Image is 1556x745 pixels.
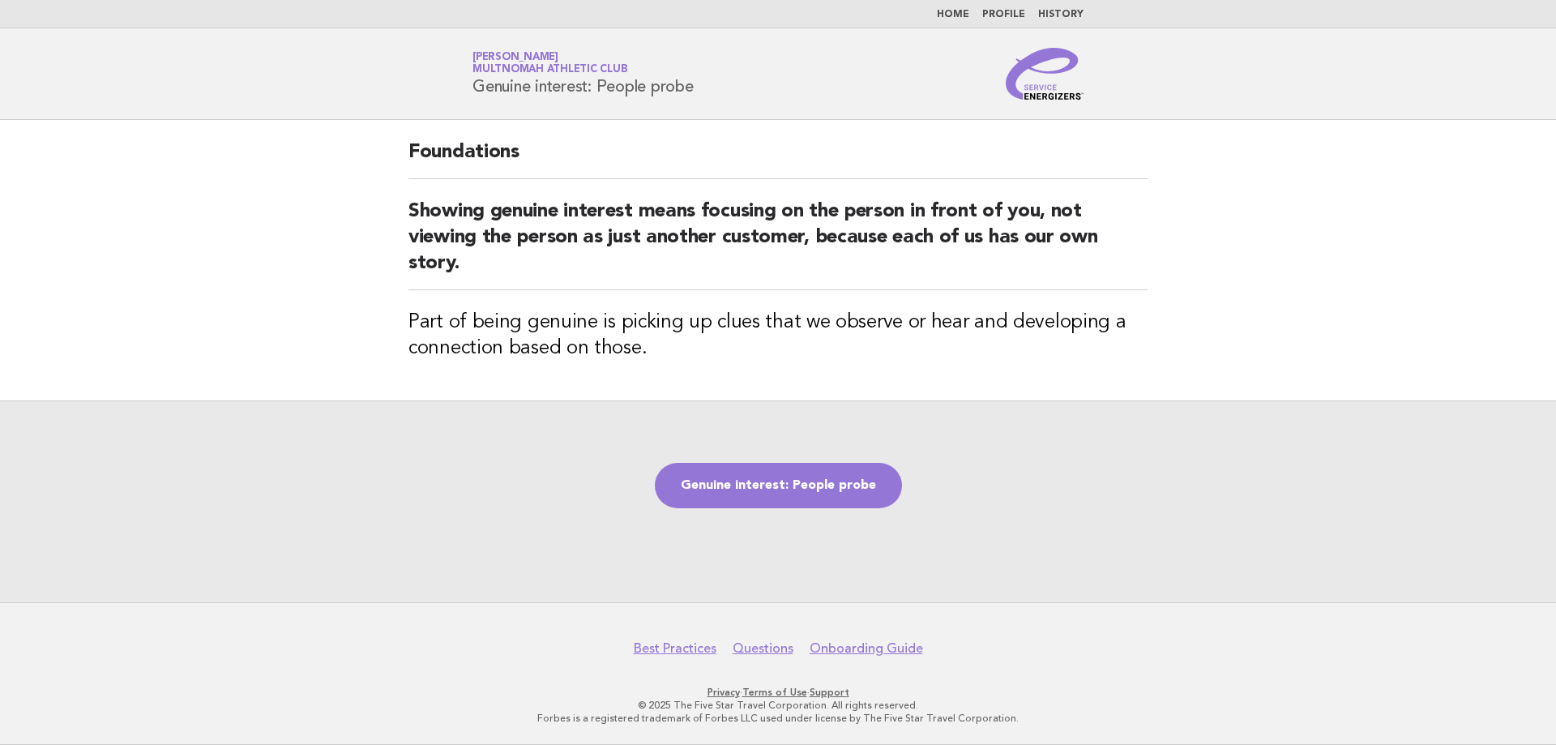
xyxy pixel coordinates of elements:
a: Onboarding Guide [810,640,923,657]
a: Privacy [707,687,740,698]
p: Forbes is a registered trademark of Forbes LLC used under license by The Five Star Travel Corpora... [282,712,1274,725]
a: [PERSON_NAME]Multnomah Athletic Club [472,52,627,75]
a: Terms of Use [742,687,807,698]
h1: Genuine interest: People probe [472,53,694,95]
a: Questions [733,640,793,657]
h3: Part of being genuine is picking up clues that we observe or hear and developing a connection bas... [408,310,1148,362]
img: Service Energizers [1006,48,1084,100]
span: Multnomah Athletic Club [472,65,627,75]
h2: Foundations [408,139,1148,179]
p: © 2025 The Five Star Travel Corporation. All rights reserved. [282,699,1274,712]
a: Profile [982,10,1025,19]
a: Genuine interest: People probe [655,463,902,508]
a: Best Practices [634,640,716,657]
a: History [1038,10,1084,19]
h2: Showing genuine interest means focusing on the person in front of you, not viewing the person as ... [408,199,1148,290]
a: Home [937,10,969,19]
p: · · [282,686,1274,699]
a: Support [810,687,849,698]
